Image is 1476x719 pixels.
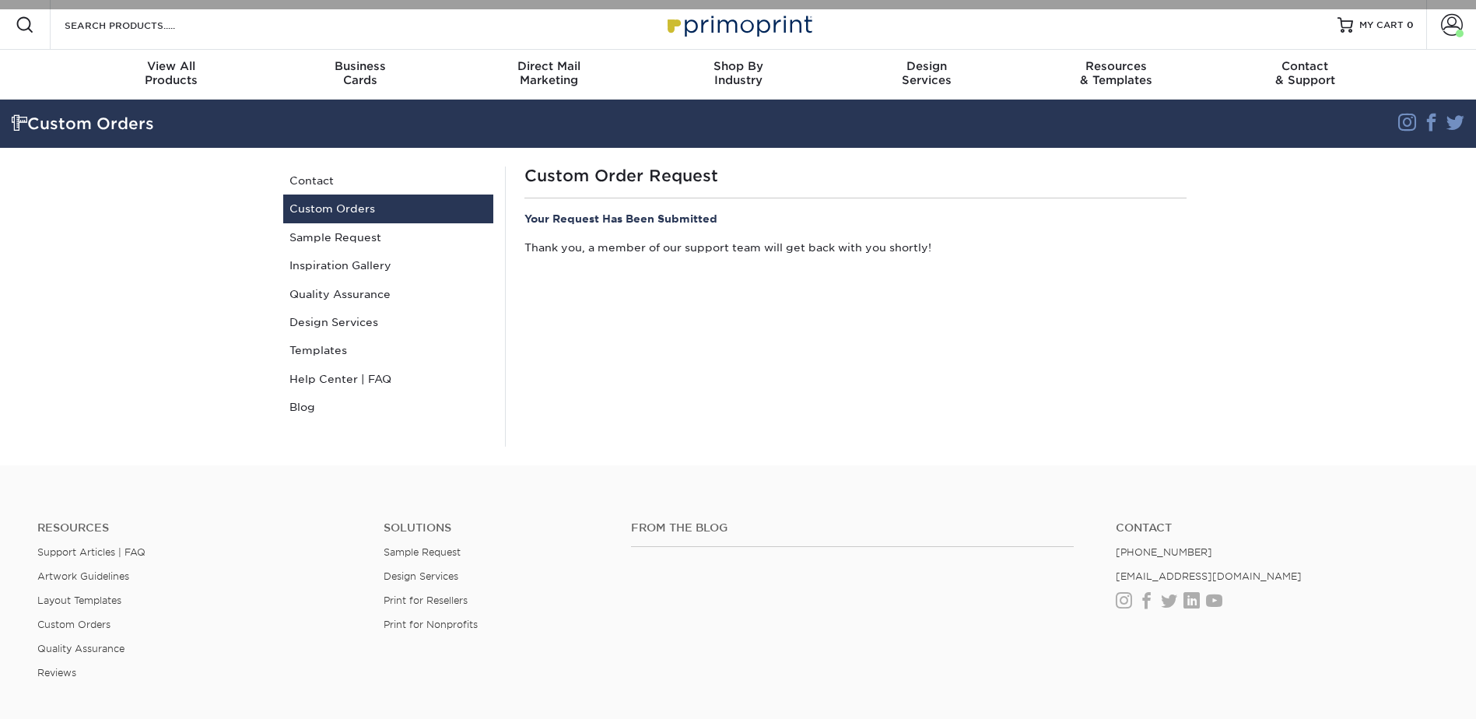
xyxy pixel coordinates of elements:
a: Templates [283,336,493,364]
a: Inspiration Gallery [283,251,493,279]
a: Blog [283,393,493,421]
a: Sample Request [384,546,461,558]
div: Cards [265,59,454,87]
a: Contact [283,167,493,195]
strong: Your Request Has Been Submitted [524,212,717,225]
a: Custom Orders [283,195,493,223]
a: [EMAIL_ADDRESS][DOMAIN_NAME] [1116,570,1302,582]
img: Primoprint [661,8,816,41]
p: Thank you, a member of our support team will get back with you shortly! [524,240,1187,255]
div: Marketing [454,59,643,87]
h4: From the Blog [631,521,1074,535]
span: Contact [1211,59,1400,73]
a: Quality Assurance [37,643,124,654]
a: Artwork Guidelines [37,570,129,582]
a: Custom Orders [37,619,110,630]
a: Resources& Templates [1022,50,1211,100]
a: Support Articles | FAQ [37,546,145,558]
div: Industry [643,59,833,87]
a: Print for Resellers [384,594,468,606]
span: Direct Mail [454,59,643,73]
div: & Templates [1022,59,1211,87]
a: [PHONE_NUMBER] [1116,546,1212,558]
h4: Resources [37,521,360,535]
div: Services [833,59,1022,87]
span: 0 [1407,19,1414,30]
a: Contact& Support [1211,50,1400,100]
input: SEARCH PRODUCTS..... [63,16,215,34]
h4: Solutions [384,521,608,535]
a: Contact [1116,521,1439,535]
a: Layout Templates [37,594,121,606]
a: Design Services [384,570,458,582]
a: BusinessCards [265,50,454,100]
a: Design Services [283,308,493,336]
div: & Support [1211,59,1400,87]
a: View AllProducts [77,50,266,100]
div: Products [77,59,266,87]
a: Reviews [37,667,76,679]
span: MY CART [1359,19,1404,32]
a: Direct MailMarketing [454,50,643,100]
a: Print for Nonprofits [384,619,478,630]
span: Design [833,59,1022,73]
a: Quality Assurance [283,280,493,308]
h1: Custom Order Request [524,167,1187,185]
span: Resources [1022,59,1211,73]
a: Shop ByIndustry [643,50,833,100]
span: View All [77,59,266,73]
a: Sample Request [283,223,493,251]
a: DesignServices [833,50,1022,100]
span: Business [265,59,454,73]
a: Help Center | FAQ [283,365,493,393]
span: Shop By [643,59,833,73]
